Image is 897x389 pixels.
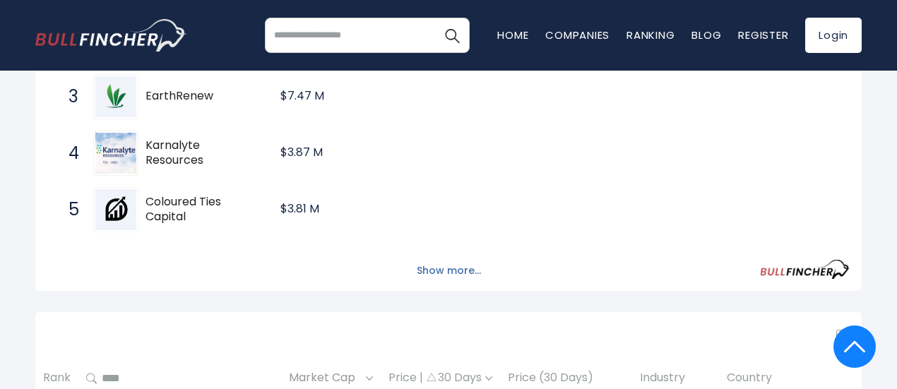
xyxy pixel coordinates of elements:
a: Blog [691,28,721,42]
span: 3 [61,85,76,109]
span: 5 [61,198,76,222]
text: $3.81 M [280,201,319,217]
a: Register [738,28,788,42]
img: EarthRenew [95,76,136,117]
span: 4 [61,141,76,165]
a: Ranking [626,28,675,42]
img: Karnalyte Resources [95,133,136,174]
span: EarthRenew [145,89,252,104]
a: Companies [545,28,610,42]
button: Show more... [408,259,489,282]
button: Search [434,18,470,53]
a: Go to homepage [35,19,187,52]
a: Home [497,28,528,42]
a: Login [805,18,862,53]
span: Karnalyte Resources [145,138,252,168]
text: $3.87 M [280,144,323,160]
span: Market Cap [289,367,362,389]
span: Coloured Ties Capital [145,195,252,225]
img: Coloured Ties Capital [95,189,136,230]
text: $7.47 M [280,88,324,104]
img: bullfincher logo [35,19,187,52]
div: Price | 30 Days [388,371,492,385]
